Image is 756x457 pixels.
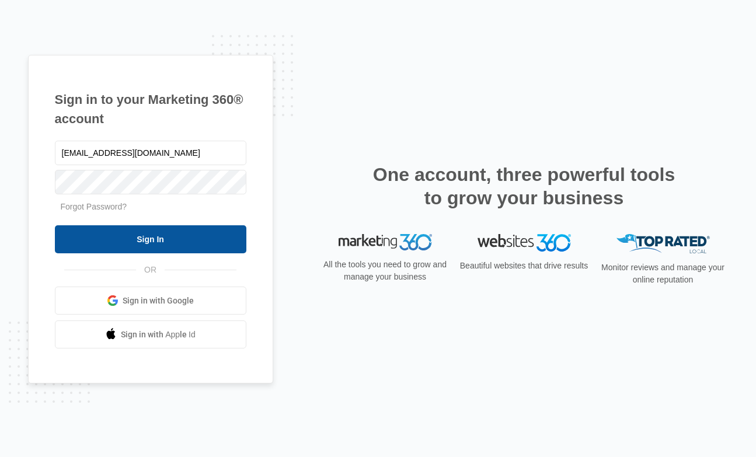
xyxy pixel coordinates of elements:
[459,260,590,272] p: Beautiful websites that drive results
[61,202,127,211] a: Forgot Password?
[136,264,165,276] span: OR
[121,329,196,341] span: Sign in with Apple Id
[339,234,432,250] img: Marketing 360
[598,261,729,286] p: Monitor reviews and manage your online reputation
[123,295,194,307] span: Sign in with Google
[478,234,571,251] img: Websites 360
[320,259,451,283] p: All the tools you need to grow and manage your business
[55,141,246,165] input: Email
[55,90,246,128] h1: Sign in to your Marketing 360® account
[55,225,246,253] input: Sign In
[55,320,246,348] a: Sign in with Apple Id
[55,287,246,315] a: Sign in with Google
[370,163,679,210] h2: One account, three powerful tools to grow your business
[616,234,710,253] img: Top Rated Local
